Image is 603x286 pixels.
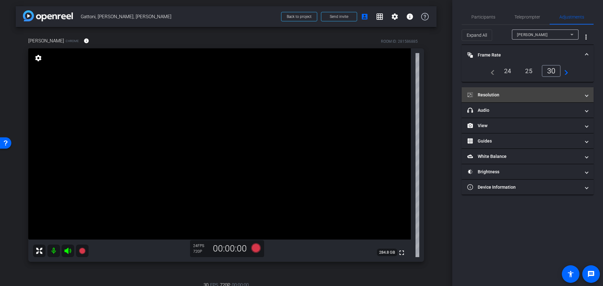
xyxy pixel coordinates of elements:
mat-icon: info [84,38,89,44]
mat-panel-title: Guides [467,138,580,144]
div: 00:00:00 [209,243,251,254]
mat-icon: fullscreen [398,249,405,256]
mat-expansion-panel-header: Resolution [462,87,594,102]
span: Send invite [330,14,348,19]
mat-icon: info [406,13,414,20]
mat-icon: navigate_next [561,67,568,75]
mat-icon: settings [391,13,399,20]
span: Gattoni, [PERSON_NAME], [PERSON_NAME] [81,10,277,23]
mat-expansion-panel-header: Frame Rate [462,45,594,65]
mat-panel-title: Brightness [467,169,580,175]
img: app-logo [23,10,73,21]
mat-expansion-panel-header: White Balance [462,149,594,164]
mat-icon: grid_on [376,13,383,20]
span: Expand All [467,29,487,41]
button: Send invite [321,12,357,21]
mat-expansion-panel-header: View [462,118,594,133]
span: Back to project [287,14,312,19]
div: 24 [499,66,516,76]
mat-panel-title: White Balance [467,153,580,160]
mat-expansion-panel-header: Guides [462,133,594,148]
div: ROOM ID: 281586885 [381,39,418,44]
mat-panel-title: Resolution [467,92,580,98]
span: [PERSON_NAME] [517,33,548,37]
div: 25 [520,66,537,76]
div: 30 [542,65,561,77]
mat-expansion-panel-header: Audio [462,103,594,118]
button: Expand All [462,30,492,41]
div: 24 [193,243,209,248]
mat-panel-title: Device Information [467,184,580,191]
span: Participants [471,15,495,19]
span: FPS [198,244,204,248]
button: More Options for Adjustments Panel [579,30,594,45]
span: Adjustments [559,15,584,19]
span: [PERSON_NAME] [28,37,64,44]
mat-icon: navigate_before [487,67,495,75]
mat-panel-title: Frame Rate [467,52,580,58]
mat-expansion-panel-header: Device Information [462,180,594,195]
mat-icon: accessibility [567,270,574,278]
div: 720P [193,249,209,254]
span: Chrome [66,39,79,43]
mat-icon: more_vert [582,33,590,41]
mat-panel-title: View [467,122,580,129]
mat-icon: account_box [361,13,368,20]
mat-icon: settings [34,54,43,62]
span: 284.8 GB [377,249,397,256]
button: Back to project [281,12,317,21]
mat-expansion-panel-header: Brightness [462,164,594,179]
mat-panel-title: Audio [467,107,580,114]
mat-icon: message [587,270,595,278]
div: Frame Rate [462,65,594,82]
span: Teleprompter [514,15,540,19]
